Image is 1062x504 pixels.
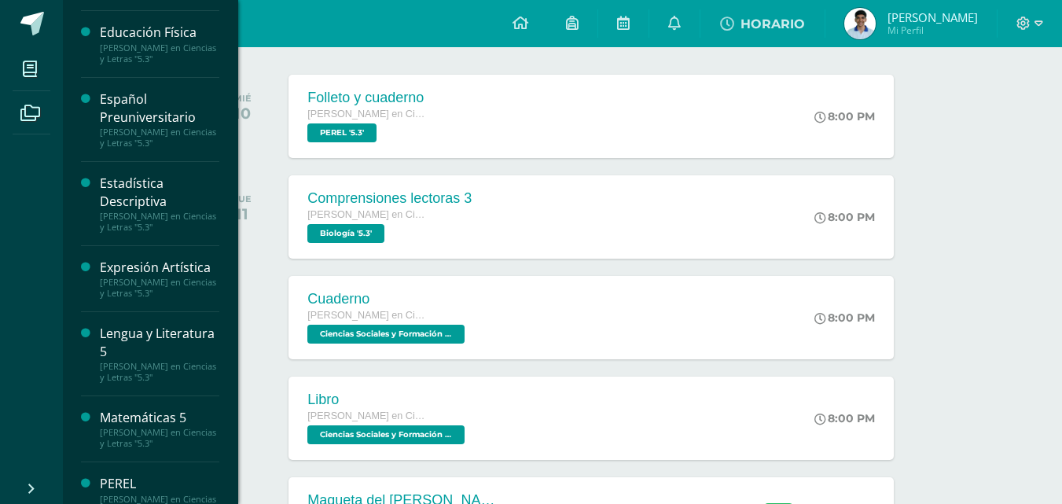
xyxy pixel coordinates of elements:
span: Mi Perfil [887,24,978,37]
div: [PERSON_NAME] en Ciencias y Letras "5.3" [100,211,219,233]
span: [PERSON_NAME] en Ciencias y Letras [307,109,425,120]
div: 8:00 PM [814,311,875,325]
div: [PERSON_NAME] en Ciencias y Letras "5.3" [100,277,219,299]
div: PEREL [100,475,219,493]
div: 10 [233,104,252,123]
img: 8521b20313aeee0f0fcf449a3170c0de.png [844,8,876,39]
div: [PERSON_NAME] en Ciencias y Letras "5.3" [100,361,219,383]
div: 11 [233,204,252,223]
span: Ciencias Sociales y Formación Ciudadana 5 '5.3' [307,325,465,344]
div: 8:00 PM [814,109,875,123]
div: [PERSON_NAME] en Ciencias y Letras "5.3" [100,427,219,449]
div: MIÉ [233,93,252,104]
div: JUE [233,193,252,204]
div: Lengua y Literatura 5 [100,325,219,361]
span: PEREL '5.3' [307,123,377,142]
a: Expresión Artística[PERSON_NAME] en Ciencias y Letras "5.3" [100,259,219,299]
span: HORARIO [740,17,805,31]
span: [PERSON_NAME] en Ciencias y Letras [307,410,425,421]
div: Educación Física [100,24,219,42]
a: Educación Física[PERSON_NAME] en Ciencias y Letras "5.3" [100,24,219,64]
div: Estadística Descriptiva [100,175,219,211]
a: Español Preuniversitario[PERSON_NAME] en Ciencias y Letras "5.3" [100,90,219,149]
a: Estadística Descriptiva[PERSON_NAME] en Ciencias y Letras "5.3" [100,175,219,233]
div: Matemáticas 5 [100,409,219,427]
div: Comprensiones lectoras 3 [307,190,472,207]
div: Libro [307,392,469,408]
div: [PERSON_NAME] en Ciencias y Letras "5.3" [100,42,219,64]
a: Lengua y Literatura 5[PERSON_NAME] en Ciencias y Letras "5.3" [100,325,219,383]
div: Folleto y cuaderno [307,90,425,106]
span: [PERSON_NAME] en Ciencias y Letras [307,310,425,321]
span: Biología '5.3' [307,224,384,243]
div: Cuaderno [307,291,469,307]
div: 8:00 PM [814,210,875,224]
a: Matemáticas 5[PERSON_NAME] en Ciencias y Letras "5.3" [100,409,219,449]
div: [PERSON_NAME] en Ciencias y Letras "5.3" [100,127,219,149]
div: Expresión Artística [100,259,219,277]
span: [PERSON_NAME] en Ciencias y Letras [307,209,425,220]
div: Español Preuniversitario [100,90,219,127]
span: Ciencias Sociales y Formación Ciudadana 5 '5.3' [307,425,465,444]
span: [PERSON_NAME] [887,9,978,25]
div: 8:00 PM [814,411,875,425]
